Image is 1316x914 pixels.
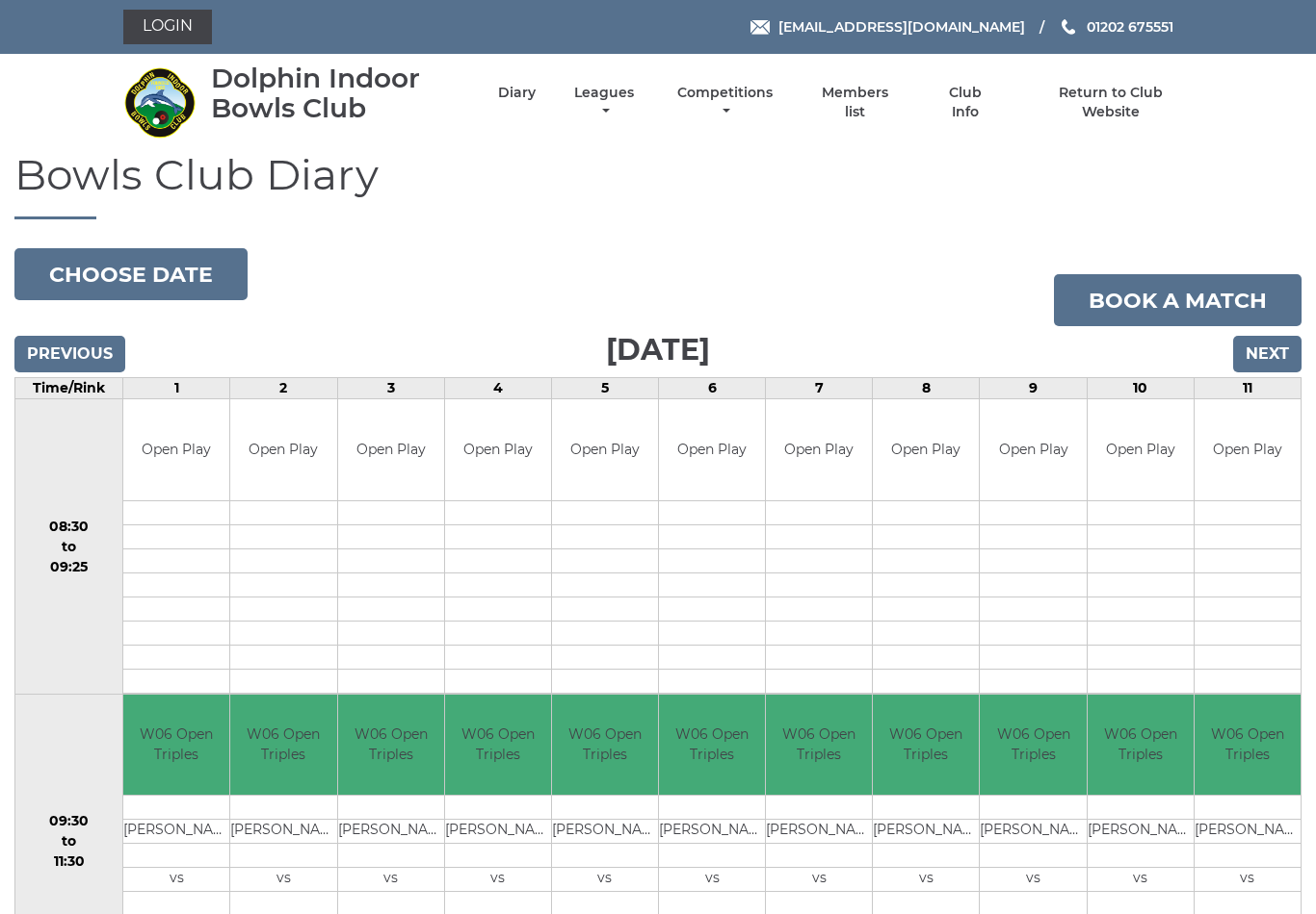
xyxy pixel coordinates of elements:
[445,820,551,844] td: [PERSON_NAME]
[15,378,123,399] td: Time/Rink
[230,820,336,844] td: [PERSON_NAME]
[659,378,766,399] td: 6
[1088,820,1194,844] td: [PERSON_NAME]
[551,378,658,399] td: 5
[1062,19,1075,35] img: Phone us
[873,820,979,844] td: [PERSON_NAME]
[338,399,444,500] td: Open Play
[659,399,765,500] td: Open Play
[1088,868,1194,892] td: vs
[873,399,979,500] td: Open Play
[811,84,900,121] a: Members list
[1195,695,1301,796] td: W06 Open Triples
[230,868,336,892] td: vs
[337,378,444,399] td: 3
[1088,399,1194,500] td: Open Play
[750,20,770,35] img: Email
[552,820,658,844] td: [PERSON_NAME]
[1054,274,1302,326] a: Book a match
[123,10,212,44] a: Login
[444,378,551,399] td: 4
[123,820,229,844] td: [PERSON_NAME]
[123,868,229,892] td: vs
[14,248,248,300] button: Choose date
[766,820,872,844] td: [PERSON_NAME]
[569,84,639,121] a: Leagues
[15,399,123,695] td: 08:30 to 09:25
[659,695,765,796] td: W06 Open Triples
[766,868,872,892] td: vs
[1087,378,1194,399] td: 10
[1233,336,1302,372] input: Next
[980,695,1086,796] td: W06 Open Triples
[1194,378,1301,399] td: 11
[338,820,444,844] td: [PERSON_NAME]
[123,378,230,399] td: 1
[873,695,979,796] td: W06 Open Triples
[445,695,551,796] td: W06 Open Triples
[934,84,996,121] a: Club Info
[1059,16,1173,38] a: Phone us 01202 675551
[1195,399,1301,500] td: Open Play
[980,820,1086,844] td: [PERSON_NAME]
[552,399,658,500] td: Open Play
[338,868,444,892] td: vs
[750,16,1025,38] a: Email [EMAIL_ADDRESS][DOMAIN_NAME]
[672,84,777,121] a: Competitions
[1088,695,1194,796] td: W06 Open Triples
[123,66,196,139] img: Dolphin Indoor Bowls Club
[445,868,551,892] td: vs
[766,399,872,500] td: Open Play
[1087,18,1173,36] span: 01202 675551
[659,868,765,892] td: vs
[123,399,229,500] td: Open Play
[1030,84,1193,121] a: Return to Club Website
[230,695,336,796] td: W06 Open Triples
[778,18,1025,36] span: [EMAIL_ADDRESS][DOMAIN_NAME]
[766,378,873,399] td: 7
[552,695,658,796] td: W06 Open Triples
[873,378,980,399] td: 8
[211,63,464,123] div: Dolphin Indoor Bowls Club
[445,399,551,500] td: Open Play
[980,378,1087,399] td: 9
[123,695,229,796] td: W06 Open Triples
[552,868,658,892] td: vs
[230,378,337,399] td: 2
[766,695,872,796] td: W06 Open Triples
[873,868,979,892] td: vs
[659,820,765,844] td: [PERSON_NAME]
[230,399,336,500] td: Open Play
[1195,868,1301,892] td: vs
[338,695,444,796] td: W06 Open Triples
[14,151,1302,219] h1: Bowls Club Diary
[14,336,125,372] input: Previous
[980,399,1086,500] td: Open Play
[498,84,536,102] a: Diary
[1195,820,1301,844] td: [PERSON_NAME]
[980,868,1086,892] td: vs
